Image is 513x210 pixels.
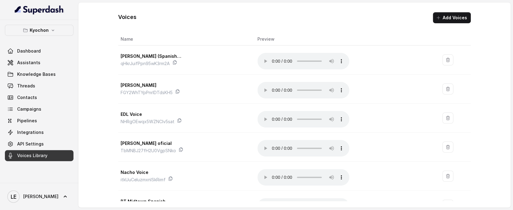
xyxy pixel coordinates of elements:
[257,169,349,186] audio: Your browser does not support the audio element.
[17,118,37,124] span: Pipelines
[17,83,35,89] span: Threads
[121,118,174,125] p: NHRgOEwqx5WZNClv5sat
[257,82,349,98] audio: Your browser does not support the audio element.
[5,92,73,103] a: Contacts
[118,33,253,46] th: Name
[5,104,73,115] a: Campaigns
[5,46,73,57] a: Dashboard
[121,198,182,205] p: RT Midtown Spanish
[5,25,73,36] button: Kyochon
[118,12,137,23] h1: Voices
[253,33,437,46] th: Preview
[121,169,182,176] p: Nacho Voice
[17,71,56,77] span: Knowledge Bases
[5,80,73,91] a: Threads
[257,140,349,157] audio: Your browser does not support the audio element.
[5,138,73,149] a: API Settings
[15,5,64,15] img: light.svg
[17,48,41,54] span: Dashboard
[121,82,182,89] p: [PERSON_NAME]
[121,89,173,96] p: FGY2WhTYpPnrIDTdsKH5
[23,193,58,200] span: [PERSON_NAME]
[257,53,349,69] audio: Your browser does not support the audio element.
[121,111,182,118] p: EDL Voice
[5,57,73,68] a: Assistants
[5,127,73,138] a: Integrations
[257,111,349,127] audio: Your browser does not support the audio element.
[5,69,73,80] a: Knowledge Bases
[17,129,44,135] span: Integrations
[30,27,49,34] p: Kyochon
[17,106,41,112] span: Campaigns
[17,153,47,159] span: Voices Library
[5,115,73,126] a: Pipelines
[5,150,73,161] a: Voices Library
[121,147,176,154] p: TbMNBJ27fH2U0VgpSNko
[5,188,73,205] a: [PERSON_NAME]
[17,141,44,147] span: API Settings
[121,176,166,183] p: itkUuCeluzmxnISkRimf
[17,94,37,101] span: Contacts
[121,53,182,60] p: [PERSON_NAME] (Spanish Voice)
[433,12,471,23] button: Add Voices
[121,60,170,67] p: qHkrJuifPpn95wK3rm2A
[17,60,40,66] span: Assistants
[11,193,17,200] text: LE
[121,140,182,147] p: [PERSON_NAME] oficial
